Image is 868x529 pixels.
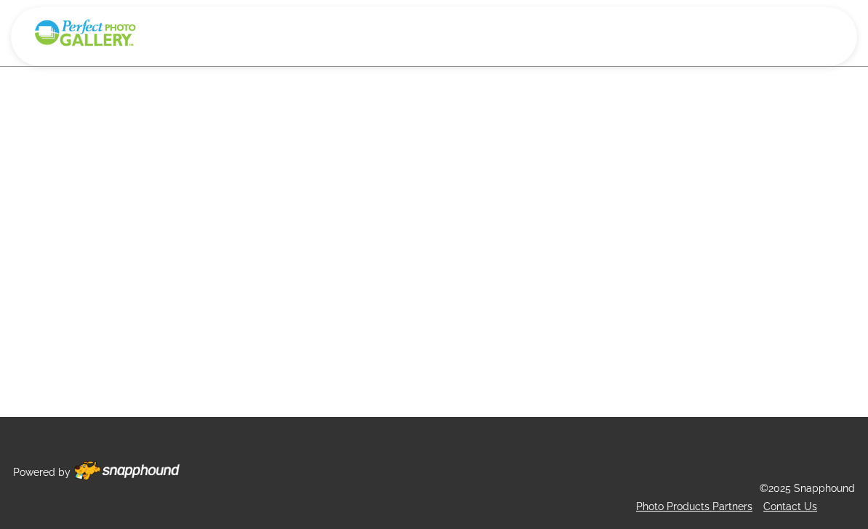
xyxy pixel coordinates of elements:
[74,461,180,480] img: Footer
[636,501,752,512] a: Photo Products Partners
[760,480,855,498] p: ©2025 Snapphound
[763,501,817,512] a: Contact Us
[33,18,137,48] img: Snapphound Logo
[13,464,71,482] p: Powered by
